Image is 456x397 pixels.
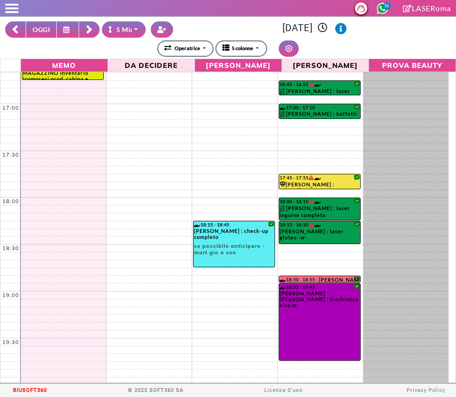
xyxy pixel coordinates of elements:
div: 18:15 - 18:30 [280,222,360,228]
div: 17:30 [0,152,21,158]
i: Il cliente ha degli insoluti [308,222,314,227]
i: Clicca per andare alla pagina di firma [403,5,412,12]
div: [PERSON_NAME] [PERSON_NAME] : controllo viso [319,277,364,282]
i: Il cliente ha degli insoluti [308,82,314,86]
div: [PERSON_NAME] : laser gluteo -w [280,228,360,243]
button: Crea nuovo contatto rapido [151,21,173,38]
span: se possibile anticipare -mart gio o ven [194,240,274,256]
div: [PERSON_NAME] : laser ascelle [280,88,360,95]
a: LASERoma [403,4,451,13]
div: 18:00 [0,198,21,205]
i: Il cliente ha degli insoluti [308,175,314,180]
img: PERCORSO [280,205,286,212]
div: 18:30 [0,245,21,251]
i: Categoria cliente: Diamante [280,181,286,187]
div: 18:50 - 18:55 [280,277,319,282]
span: Da Decidere [110,60,192,70]
div: [PERSON_NAME] : baffetti [280,111,360,119]
div: 18:00 - 18:15 [280,198,360,205]
button: OGGI [26,21,57,38]
div: 19:00 [0,292,21,298]
div: [PERSON_NAME] [PERSON_NAME] : biochimica viso m [280,290,360,311]
a: Licenza D'uso [264,387,302,393]
h3: [DATE] [178,22,451,34]
div: 18:15 - 18:45 [194,222,274,227]
img: PERCORSO [280,88,286,95]
div: 17:00 - 17:10 [280,105,360,110]
span: [PERSON_NAME] [284,60,366,70]
div: 17:00 [0,105,21,111]
div: [PERSON_NAME] : check-up completo [194,228,274,256]
i: Il cliente ha degli insoluti [308,199,314,204]
div: 18:55 - 19:45 [280,284,360,290]
div: [PERSON_NAME] : laser inguine completo [280,205,360,220]
img: PERCORSO [280,111,286,118]
div: 17:45 - 17:55 [280,175,360,181]
span: [PERSON_NAME] [197,60,279,70]
div: [PERSON_NAME] : controllo zona [280,181,360,189]
div: 5 Minuti [108,25,143,34]
span: Memo [23,60,105,70]
span: 56 [383,2,391,10]
div: 19:30 [0,339,21,345]
a: Privacy Policy [407,387,445,393]
div: 16:45 - 16:55 [280,81,360,87]
span: PROVA BEAUTY [371,60,454,70]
